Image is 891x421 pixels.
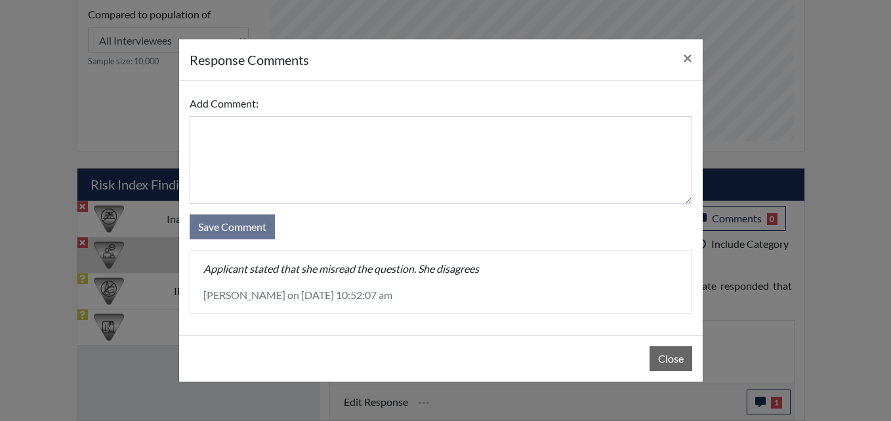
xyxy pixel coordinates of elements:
[673,39,703,76] button: Close
[203,261,678,277] p: Applicant stated that she misread the question. She disagrees
[650,346,692,371] button: Close
[683,48,692,67] span: ×
[190,214,275,239] button: Save Comment
[190,91,259,116] label: Add Comment:
[203,287,678,303] p: [PERSON_NAME] on [DATE] 10:52:07 am
[190,50,309,70] h5: response Comments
